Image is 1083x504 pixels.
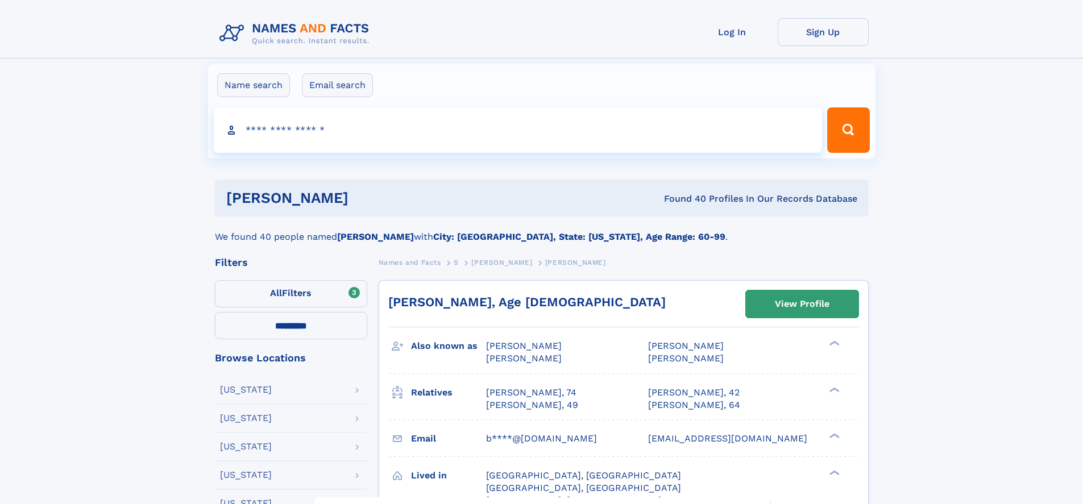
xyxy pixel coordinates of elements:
[270,288,282,298] span: All
[411,336,486,356] h3: Also known as
[302,73,373,97] label: Email search
[411,466,486,485] h3: Lived in
[827,340,840,347] div: ❯
[337,231,414,242] b: [PERSON_NAME]
[454,255,459,269] a: S
[454,259,459,266] span: S
[471,255,532,269] a: [PERSON_NAME]
[471,259,532,266] span: [PERSON_NAME]
[486,482,681,493] span: [GEOGRAPHIC_DATA], [GEOGRAPHIC_DATA]
[411,429,486,448] h3: Email
[648,386,740,399] a: [PERSON_NAME], 42
[220,470,272,480] div: [US_STATE]
[746,290,858,318] a: View Profile
[214,107,823,153] input: search input
[486,353,562,364] span: [PERSON_NAME]
[648,399,740,411] a: [PERSON_NAME], 64
[827,107,869,153] button: Search Button
[217,73,290,97] label: Name search
[486,399,578,411] a: [PERSON_NAME], 49
[486,386,576,399] a: [PERSON_NAME], 74
[775,291,829,317] div: View Profile
[486,470,681,481] span: [GEOGRAPHIC_DATA], [GEOGRAPHIC_DATA]
[226,191,507,205] h1: [PERSON_NAME]
[545,259,606,266] span: [PERSON_NAME]
[648,433,807,444] span: [EMAIL_ADDRESS][DOMAIN_NAME]
[506,193,857,205] div: Found 40 Profiles In Our Records Database
[827,469,840,476] div: ❯
[215,280,367,307] label: Filters
[388,295,666,309] a: [PERSON_NAME], Age [DEMOGRAPHIC_DATA]
[411,383,486,402] h3: Relatives
[778,18,869,46] a: Sign Up
[648,340,724,351] span: [PERSON_NAME]
[220,385,272,394] div: [US_STATE]
[827,432,840,439] div: ❯
[379,255,441,269] a: Names and Facts
[215,216,869,244] div: We found 40 people named with .
[648,353,724,364] span: [PERSON_NAME]
[220,442,272,451] div: [US_STATE]
[215,257,367,268] div: Filters
[215,353,367,363] div: Browse Locations
[687,18,778,46] a: Log In
[827,386,840,393] div: ❯
[433,231,725,242] b: City: [GEOGRAPHIC_DATA], State: [US_STATE], Age Range: 60-99
[220,414,272,423] div: [US_STATE]
[215,18,379,49] img: Logo Names and Facts
[486,340,562,351] span: [PERSON_NAME]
